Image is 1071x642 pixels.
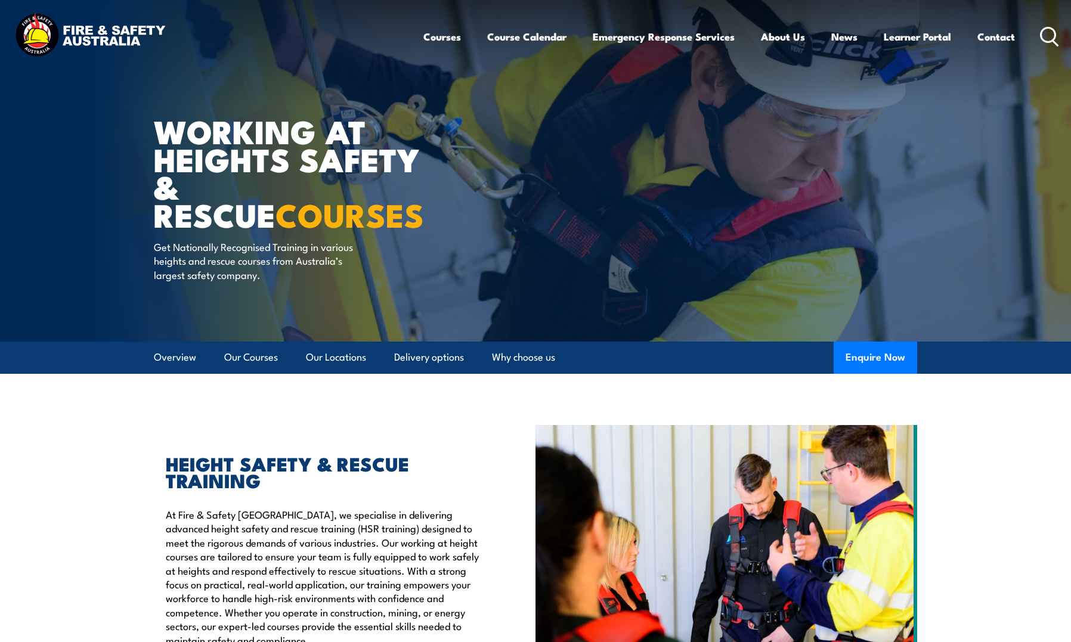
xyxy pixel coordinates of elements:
[593,21,735,52] a: Emergency Response Services
[166,455,481,488] h2: HEIGHT SAFETY & RESCUE TRAINING
[154,342,196,373] a: Overview
[154,240,372,281] p: Get Nationally Recognised Training in various heights and rescue courses from Australia’s largest...
[492,342,555,373] a: Why choose us
[276,189,424,238] strong: COURSES
[394,342,464,373] a: Delivery options
[834,342,917,374] button: Enquire Now
[977,21,1015,52] a: Contact
[423,21,461,52] a: Courses
[487,21,567,52] a: Course Calendar
[761,21,805,52] a: About Us
[306,342,366,373] a: Our Locations
[831,21,858,52] a: News
[224,342,278,373] a: Our Courses
[154,117,448,228] h1: WORKING AT HEIGHTS SAFETY & RESCUE
[884,21,951,52] a: Learner Portal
